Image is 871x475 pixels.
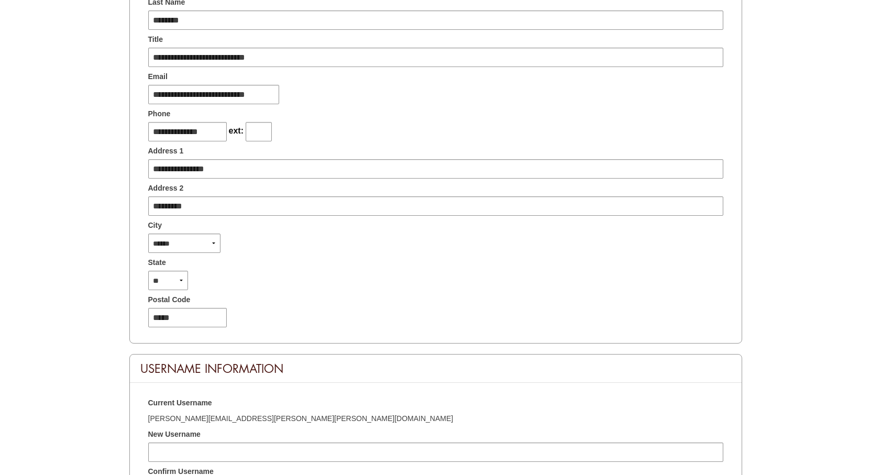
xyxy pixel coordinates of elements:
[148,220,162,231] span: City
[148,294,191,305] span: Postal Code
[148,413,454,424] span: [PERSON_NAME][EMAIL_ADDRESS][PERSON_NAME][PERSON_NAME][DOMAIN_NAME]
[148,257,166,268] span: State
[148,108,171,119] span: Phone
[148,397,212,408] span: Current Username
[148,183,184,194] span: Address 2
[148,429,201,440] span: New Username
[229,126,244,135] span: ext:
[148,34,163,45] span: Title
[130,355,742,383] div: Username Information
[148,146,184,157] span: Address 1
[148,71,168,82] span: Email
